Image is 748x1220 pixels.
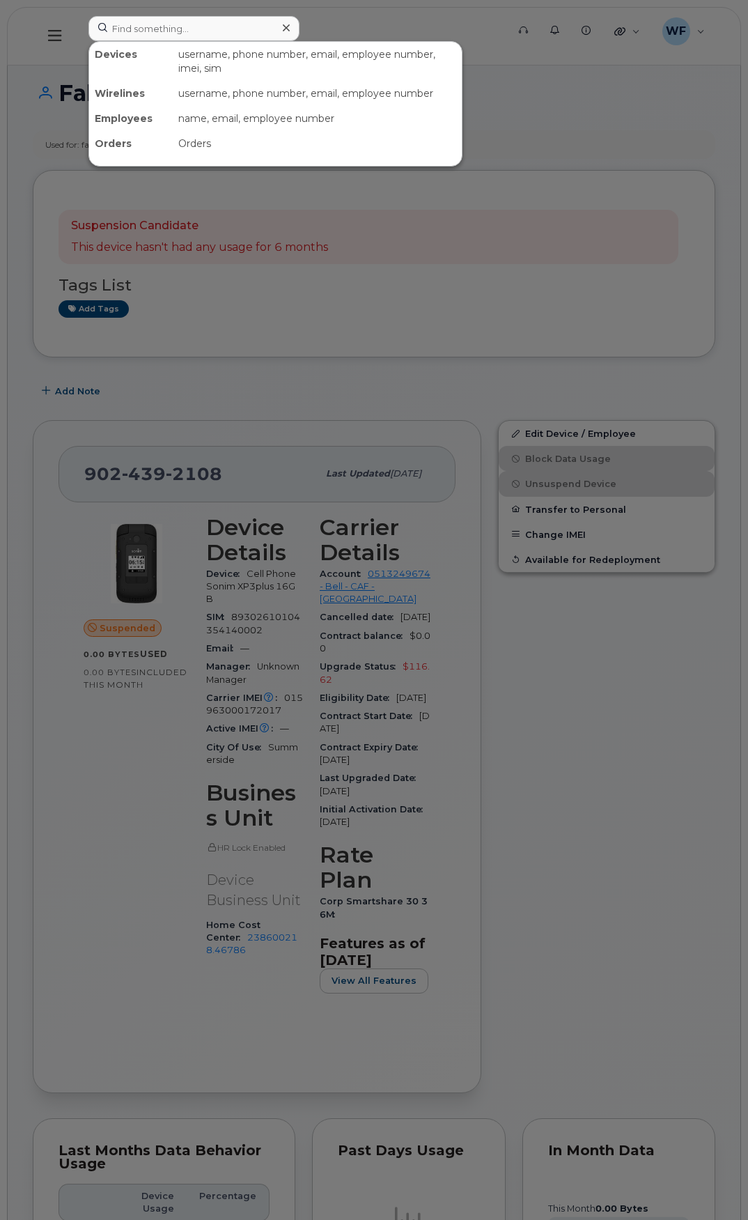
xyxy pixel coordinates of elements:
div: Orders [89,131,173,156]
div: username, phone number, email, employee number [173,81,462,106]
div: Devices [89,42,173,81]
div: Wirelines [89,81,173,106]
div: Employees [89,106,173,131]
div: Orders [173,131,462,156]
div: name, email, employee number [173,106,462,131]
div: username, phone number, email, employee number, imei, sim [173,42,462,81]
